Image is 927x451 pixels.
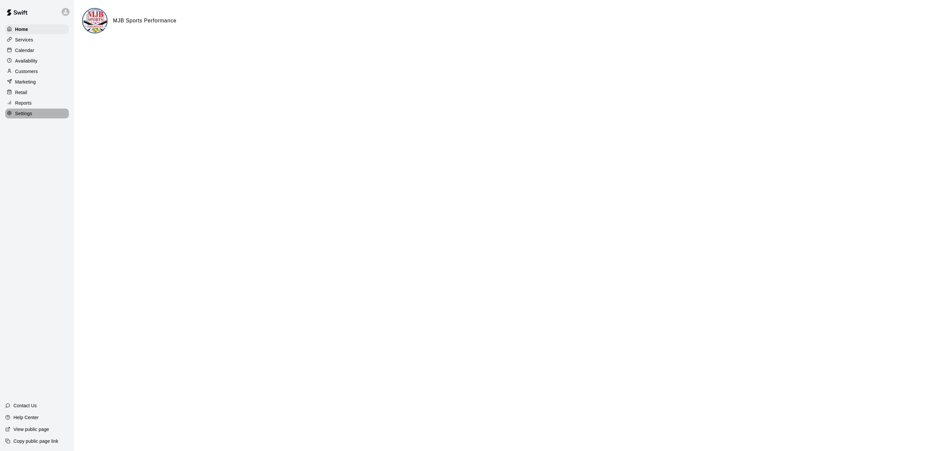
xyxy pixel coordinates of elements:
[15,26,28,33] p: Home
[113,16,177,25] h6: MJB Sports Performance
[15,89,27,96] p: Retail
[15,37,33,43] p: Services
[5,109,69,118] a: Settings
[14,438,58,444] p: Copy public page link
[14,402,37,409] p: Contact Us
[5,77,69,87] a: Marketing
[15,68,38,75] p: Customers
[5,45,69,55] a: Calendar
[83,9,108,34] img: MJB Sports Performance logo
[14,426,49,433] p: View public page
[15,100,32,106] p: Reports
[5,24,69,34] a: Home
[5,66,69,76] a: Customers
[15,47,34,54] p: Calendar
[15,79,36,85] p: Marketing
[5,88,69,97] a: Retail
[15,58,38,64] p: Availability
[5,98,69,108] a: Reports
[15,110,32,117] p: Settings
[5,35,69,45] a: Services
[14,414,39,421] p: Help Center
[5,56,69,66] a: Availability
